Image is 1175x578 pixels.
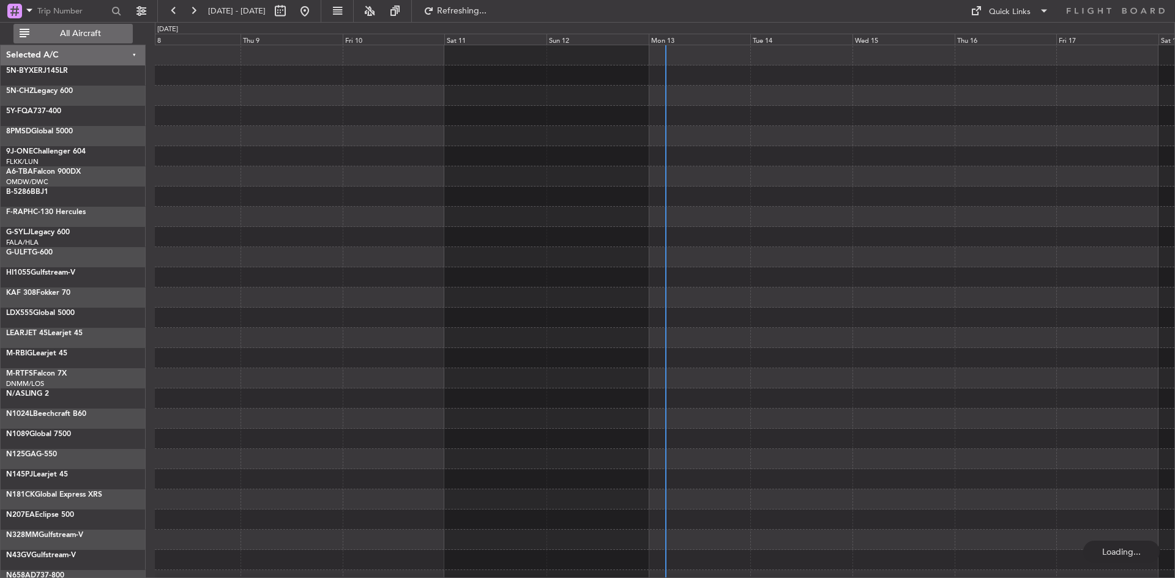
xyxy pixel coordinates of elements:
a: N43GVGulfstream-V [6,552,76,559]
span: N207EA [6,511,35,519]
span: N1089 [6,431,29,438]
div: Thu 16 [955,34,1057,45]
a: A6-TBAFalcon 900DX [6,168,81,176]
a: N/ASLING 2 [6,390,49,398]
a: HI1055Gulfstream-V [6,269,75,276]
div: Mon 13 [649,34,751,45]
a: M-RBIGLearjet 45 [6,350,67,357]
a: N145PJLearjet 45 [6,471,68,478]
span: [DATE] - [DATE] [208,6,266,17]
span: G-SYLJ [6,229,31,236]
span: HI1055 [6,269,31,276]
span: Refreshing... [436,7,488,15]
div: Sat 11 [444,34,546,45]
div: Loading... [1083,541,1160,563]
span: G-ULFT [6,249,32,256]
span: M-RTFS [6,370,33,377]
a: N1089Global 7500 [6,431,71,438]
a: 9J-ONEChallenger 604 [6,148,86,155]
span: LEARJET 45 [6,330,48,337]
span: 8PMSD [6,128,31,135]
span: N125GA [6,451,36,458]
span: M-RBIG [6,350,32,357]
a: M-RTFSFalcon 7X [6,370,67,377]
a: N181CKGlobal Express XRS [6,491,102,498]
a: N1024LBeechcraft B60 [6,410,86,418]
a: N207EAEclipse 500 [6,511,74,519]
a: FALA/HLA [6,238,39,247]
span: N181CK [6,491,35,498]
button: All Aircraft [13,24,133,43]
button: Refreshing... [418,1,491,21]
div: Fri 10 [343,34,445,45]
span: N328MM [6,532,39,539]
span: N43GV [6,552,31,559]
div: Wed 15 [852,34,955,45]
a: LDX555Global 5000 [6,309,75,317]
a: 5Y-FQA737-400 [6,108,61,115]
div: Quick Links [989,6,1031,18]
a: KAF 308Fokker 70 [6,289,70,297]
a: G-ULFTG-600 [6,249,53,256]
span: KAF 308 [6,289,36,297]
a: 5N-BYXERJ145LR [6,67,68,75]
a: 8PMSDGlobal 5000 [6,128,73,135]
input: Trip Number [37,2,108,20]
span: 5Y-FQA [6,108,33,115]
span: 5N-BYX [6,67,34,75]
a: OMDW/DWC [6,177,48,187]
span: All Aircraft [32,29,129,38]
a: LEARJET 45Learjet 45 [6,330,83,337]
div: Wed 8 [139,34,241,45]
a: G-SYLJLegacy 600 [6,229,70,236]
div: Fri 17 [1056,34,1158,45]
span: F-RAPH [6,209,33,216]
span: A6-TBA [6,168,33,176]
button: Quick Links [964,1,1055,21]
a: N125GAG-550 [6,451,57,458]
span: 5N-CHZ [6,87,34,95]
span: 9J-ONE [6,148,33,155]
span: N/A [6,390,21,398]
a: F-RAPHC-130 Hercules [6,209,86,216]
a: DNMM/LOS [6,379,44,388]
div: Tue 14 [750,34,852,45]
a: 5N-CHZLegacy 600 [6,87,73,95]
a: B-5286BBJ1 [6,188,48,196]
a: FLKK/LUN [6,157,39,166]
span: N1024L [6,410,33,418]
span: LDX555 [6,309,33,317]
div: [DATE] [157,24,178,35]
a: N328MMGulfstream-V [6,532,83,539]
div: Thu 9 [241,34,343,45]
span: N145PJ [6,471,33,478]
span: B-5286 [6,188,31,196]
div: Sun 12 [546,34,649,45]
